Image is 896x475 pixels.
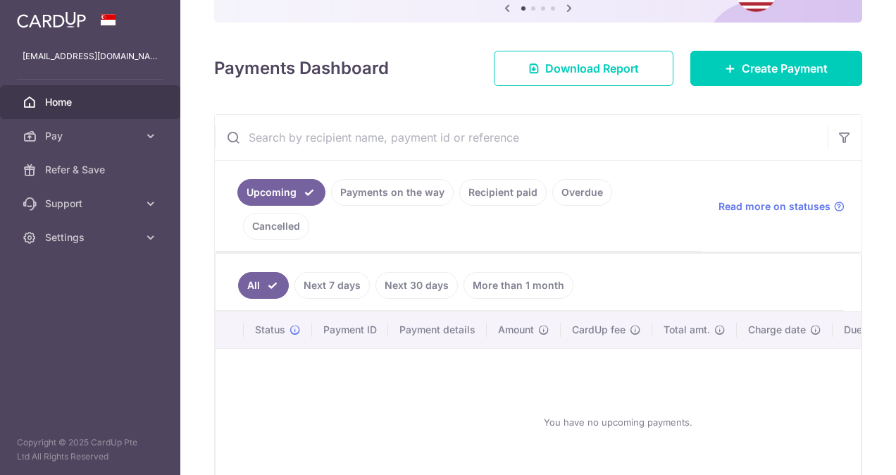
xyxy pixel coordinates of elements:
a: Next 30 days [375,272,458,299]
span: Charge date [748,323,806,337]
span: Due date [844,323,886,337]
a: Download Report [494,51,673,86]
a: Upcoming [237,179,325,206]
h4: Payments Dashboard [214,56,389,81]
a: Overdue [552,179,612,206]
a: Recipient paid [459,179,547,206]
p: [EMAIL_ADDRESS][DOMAIN_NAME] [23,49,158,63]
a: Cancelled [243,213,309,240]
span: Settings [45,230,138,245]
span: Status [255,323,285,337]
img: CardUp [17,11,86,28]
span: Home [45,95,138,109]
input: Search by recipient name, payment id or reference [215,115,828,160]
span: Create Payment [742,60,828,77]
a: More than 1 month [463,272,573,299]
span: Amount [498,323,534,337]
span: Support [45,197,138,211]
th: Payment details [388,311,487,348]
span: Pay [45,129,138,143]
span: Total amt. [664,323,710,337]
a: Next 7 days [294,272,370,299]
a: Payments on the way [331,179,454,206]
a: All [238,272,289,299]
a: Read more on statuses [718,199,845,214]
a: Create Payment [690,51,862,86]
th: Payment ID [312,311,388,348]
span: CardUp fee [572,323,626,337]
span: Download Report [545,60,639,77]
span: Read more on statuses [718,199,830,214]
span: Refer & Save [45,163,138,177]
